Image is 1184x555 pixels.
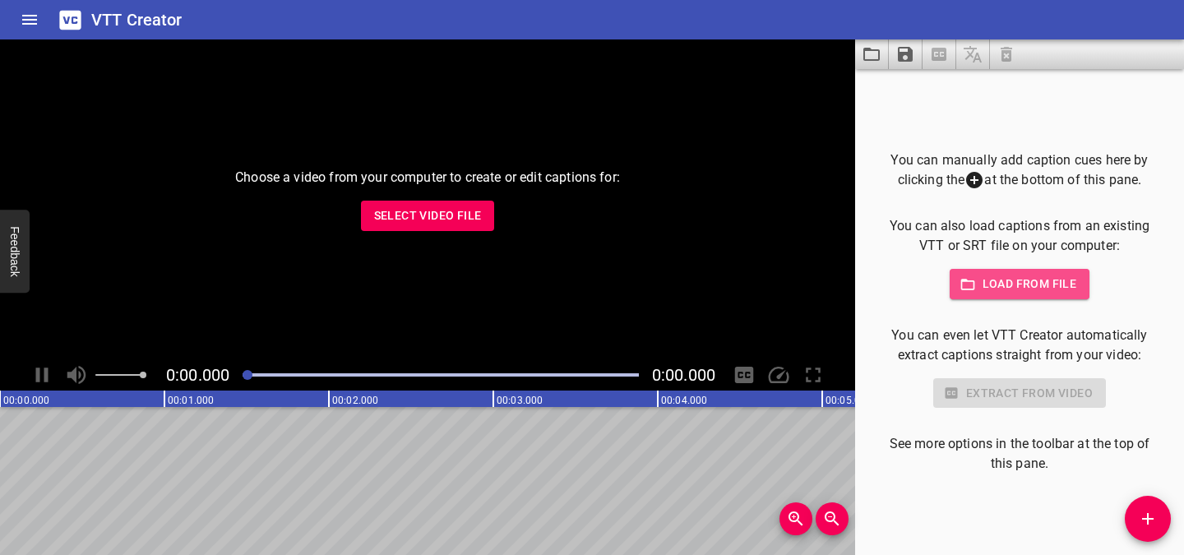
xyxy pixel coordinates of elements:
[889,39,923,69] button: Save captions to file
[661,395,707,406] text: 00:04.000
[652,365,715,385] span: Video Duration
[923,39,956,69] span: Select a video in the pane to the left, then you can automatically extract captions.
[956,39,990,69] span: Add some captions below, then you can translate them.
[374,206,482,226] span: Select Video File
[950,269,1090,299] button: Load from file
[798,359,829,391] div: Toggle Full Screen
[826,395,872,406] text: 00:05.000
[862,44,881,64] svg: Load captions from file
[881,378,1158,409] div: Select a video in the pane to the left to use this feature
[895,44,915,64] svg: Save captions to file
[816,502,849,535] button: Zoom Out
[235,168,620,187] p: Choose a video from your computer to create or edit captions for:
[166,365,229,385] span: Current Time
[168,395,214,406] text: 00:01.000
[881,216,1158,256] p: You can also load captions from an existing VTT or SRT file on your computer:
[332,395,378,406] text: 00:02.000
[881,150,1158,191] p: You can manually add caption cues here by clicking the at the bottom of this pane.
[361,201,495,231] button: Select Video File
[763,359,794,391] div: Playback Speed
[91,7,183,33] h6: VTT Creator
[497,395,543,406] text: 00:03.000
[243,373,639,377] div: Play progress
[779,502,812,535] button: Zoom In
[3,395,49,406] text: 00:00.000
[881,326,1158,365] p: You can even let VTT Creator automatically extract captions straight from your video:
[855,39,889,69] button: Load captions from file
[881,434,1158,474] p: See more options in the toolbar at the top of this pane.
[963,274,1077,294] span: Load from file
[1125,496,1171,542] button: Add Cue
